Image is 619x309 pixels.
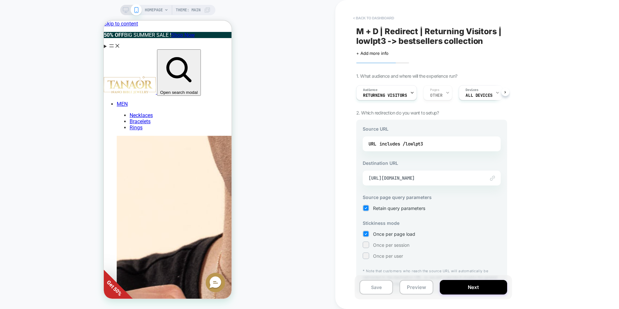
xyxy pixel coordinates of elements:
[356,110,439,115] span: 2. Which redirection do you want to setup?
[102,252,121,272] div: Messenger Dummy Widget
[13,80,24,86] span: MEN
[466,88,478,92] span: Devices
[359,280,393,294] button: Save
[2,259,19,276] span: Get 50%
[145,5,163,15] span: HOMEPAGE
[490,176,495,181] img: edit
[26,92,49,98] a: Necklaces
[399,280,433,294] button: Preview
[363,126,501,132] h3: Source URL
[26,104,39,110] a: Rings
[368,175,479,181] span: [URL][DOMAIN_NAME]
[363,160,501,166] h3: Destination URL
[53,29,97,75] button: Open search modal
[363,268,501,287] p: * Note that customers who reach the source URL will automatically be redirected to the destinatio...
[363,194,501,200] h3: Source page query parameters
[56,69,94,74] span: Open search modal
[373,231,415,237] span: Once per page load
[440,280,507,294] button: Next
[176,5,201,15] span: Theme: MAIN
[466,93,492,98] span: ALL DEVICES
[379,139,423,149] div: includes /lowlpt3
[26,98,47,104] a: Bracelets
[373,253,403,259] span: Once per user
[350,13,397,23] button: < back to dashboard
[67,11,91,17] a: Shop Now
[356,26,507,46] span: M + D | Redirect | Returning Visitors | lowlpt3 -> bestsellers collection
[363,88,378,92] span: Audience
[356,51,388,56] span: + Add more info
[356,73,457,79] span: 1. What audience and where will the experience run?
[368,139,495,149] div: URL
[363,220,501,226] h3: Stickiness mode
[373,205,425,211] span: Retain query parameters
[363,93,407,98] span: Returning Visitors
[373,242,409,248] span: Once per session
